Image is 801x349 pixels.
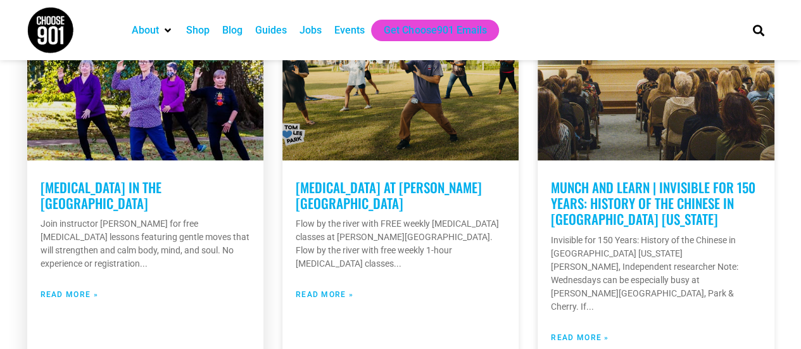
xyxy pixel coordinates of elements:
a: [MEDICAL_DATA] at [PERSON_NAME][GEOGRAPHIC_DATA] [296,177,482,213]
p: Invisible for 150 Years: History of the Chinese in [GEOGRAPHIC_DATA] [US_STATE] [PERSON_NAME], In... [551,234,760,314]
a: Blog [222,23,243,38]
a: Guides [255,23,287,38]
a: Shop [186,23,210,38]
p: Join instructor [PERSON_NAME] for free [MEDICAL_DATA] lessons featuring gentle moves that will st... [41,217,250,270]
a: Events [334,23,365,38]
a: Munch and Learn | Invisible for 150 Years: History of the Chinese in [GEOGRAPHIC_DATA] [US_STATE] [551,177,755,229]
a: Jobs [300,23,322,38]
p: Flow by the river with FREE weekly [MEDICAL_DATA] classes at [PERSON_NAME][GEOGRAPHIC_DATA]. Flow... [296,217,505,270]
a: Read more about Tai Chi at Tom Lee Park [296,289,353,300]
div: About [125,20,180,41]
a: [MEDICAL_DATA] in the [GEOGRAPHIC_DATA] [41,177,161,213]
a: Read more about Munch and Learn | Invisible for 150 Years: History of the Chinese in Memphis Tenn... [551,332,609,343]
div: Search [748,20,769,41]
a: About [132,23,159,38]
a: Get Choose901 Emails [384,23,486,38]
a: Read more about Tai Chi in the Formal Gardens [41,289,98,300]
nav: Main nav [125,20,731,41]
a: Four women practice tai chi outdoors in a park, standing in a row with arms raised, stretching gr... [27,8,263,160]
